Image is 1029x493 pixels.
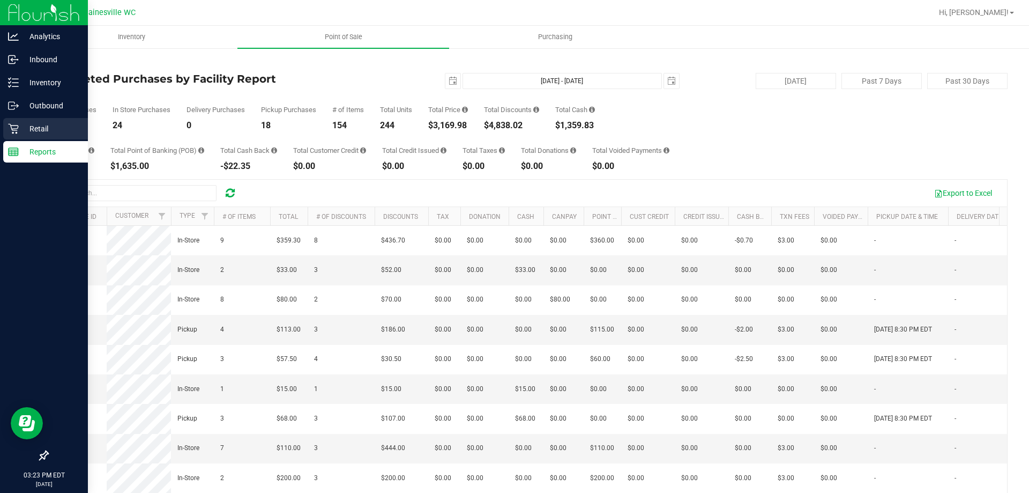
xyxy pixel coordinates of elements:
span: $0.00 [590,295,607,305]
span: $0.00 [467,384,483,394]
p: Inventory [19,76,83,89]
div: $1,359.83 [555,121,595,130]
span: $0.00 [435,295,451,305]
span: $0.00 [550,443,566,453]
a: Cash Back [737,213,772,220]
p: Outbound [19,99,83,112]
span: $33.00 [515,265,535,275]
div: $1,635.00 [110,162,204,171]
div: 18 [261,121,316,130]
div: Total Point of Banking (POB) [110,147,204,154]
span: $57.50 [277,354,297,364]
span: $0.00 [681,443,698,453]
span: $110.00 [590,443,614,453]
inline-svg: Inventory [8,77,19,88]
div: $0.00 [521,162,576,171]
a: Tax [437,213,449,220]
i: Sum of the successful, non-voided cash payment transactions for all purchases in the date range. ... [589,106,595,113]
i: Sum of the discount values applied to the all purchases in the date range. [533,106,539,113]
span: $70.00 [381,295,401,305]
i: Sum of the total prices of all purchases in the date range. [462,106,468,113]
span: $0.00 [435,473,451,483]
span: $200.00 [381,473,405,483]
span: 8 [314,236,318,246]
span: $200.00 [277,473,301,483]
p: Analytics [19,30,83,43]
i: Sum of all voided payment transaction amounts, excluding tips and transaction fees, for all purch... [663,147,669,154]
a: Txn Fees [780,213,809,220]
span: $0.00 [467,295,483,305]
span: $0.00 [735,265,751,275]
span: 4 [220,325,224,335]
span: - [955,354,956,364]
div: In Store Purchases [113,106,170,113]
span: $0.00 [778,414,794,424]
span: $15.00 [381,384,401,394]
span: select [664,73,679,89]
span: $0.00 [467,265,483,275]
p: [DATE] [5,480,83,488]
span: 2 [314,295,318,305]
span: - [955,473,956,483]
div: Total Cash Back [220,147,277,154]
a: Delivery Date [957,213,1002,220]
div: Pickup Purchases [261,106,316,113]
a: # of Discounts [316,213,366,220]
span: $0.00 [681,414,698,424]
span: 3 [314,414,318,424]
span: In-Store [177,443,199,453]
i: Sum of all account credit issued for all refunds from returned purchases in the date range. [441,147,446,154]
span: $0.00 [778,384,794,394]
a: Voided Payment [823,213,876,220]
span: $0.00 [735,473,751,483]
span: $80.00 [550,295,570,305]
a: Cash [517,213,534,220]
a: Customer [115,212,148,219]
inline-svg: Retail [8,123,19,134]
span: $0.00 [735,384,751,394]
span: $0.00 [515,443,532,453]
span: $0.00 [628,443,644,453]
span: 3 [314,443,318,453]
span: $0.00 [735,295,751,305]
span: $33.00 [277,265,297,275]
span: -$2.50 [735,354,753,364]
span: $0.00 [515,295,532,305]
span: -$0.70 [735,236,753,246]
inline-svg: Outbound [8,100,19,111]
p: Reports [19,145,83,158]
span: $0.00 [435,325,451,335]
span: $0.00 [467,354,483,364]
span: $360.00 [590,236,614,246]
span: $0.00 [550,384,566,394]
a: CanPay [552,213,577,220]
span: In-Store [177,236,199,246]
div: Total Discounts [484,106,539,113]
span: $0.00 [821,325,837,335]
span: Pickup [177,354,197,364]
span: $0.00 [821,414,837,424]
span: [DATE] 8:30 PM EDT [874,414,932,424]
span: $0.00 [778,295,794,305]
span: $0.00 [778,265,794,275]
a: Credit Issued [683,213,728,220]
p: Retail [19,122,83,135]
div: 24 [113,121,170,130]
a: Point of Sale [237,26,449,48]
span: $0.00 [681,325,698,335]
span: In-Store [177,473,199,483]
i: Sum of the cash-back amounts from rounded-up electronic payments for all purchases in the date ra... [271,147,277,154]
span: - [955,325,956,335]
span: $0.00 [515,325,532,335]
span: $107.00 [381,414,405,424]
span: In-Store [177,384,199,394]
div: $4,838.02 [484,121,539,130]
span: Purchasing [524,32,587,42]
a: Type [180,212,195,219]
span: $0.00 [590,265,607,275]
span: $0.00 [681,295,698,305]
span: -$2.00 [735,325,753,335]
span: $0.00 [467,236,483,246]
div: Total Price [428,106,468,113]
span: $15.00 [277,384,297,394]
